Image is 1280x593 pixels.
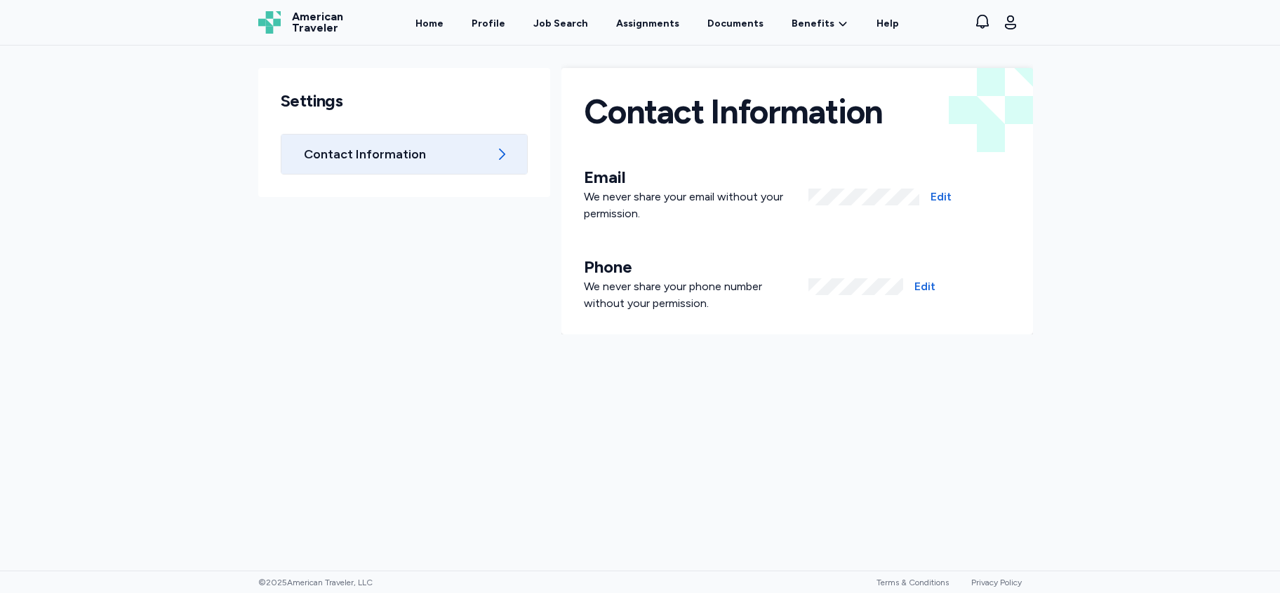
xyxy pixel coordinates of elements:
[914,278,935,295] button: Edit
[584,256,786,278] div: Phone
[971,578,1022,587] a: Privacy Policy
[533,17,588,31] div: Job Search
[584,189,786,222] div: We never share your email without your permission.
[304,146,488,163] span: Contact Information
[876,578,949,587] a: Terms & Conditions
[584,166,786,189] div: Email
[792,17,834,31] span: Benefits
[292,11,343,34] span: American Traveler
[792,17,848,31] a: Benefits
[584,90,1011,132] h1: Contact Information
[931,189,952,205] button: Edit
[281,90,528,111] h1: Settings
[258,577,373,588] span: © 2025 American Traveler, LLC
[584,278,786,312] div: We never share your phone number without your permission.
[258,11,281,34] img: Logo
